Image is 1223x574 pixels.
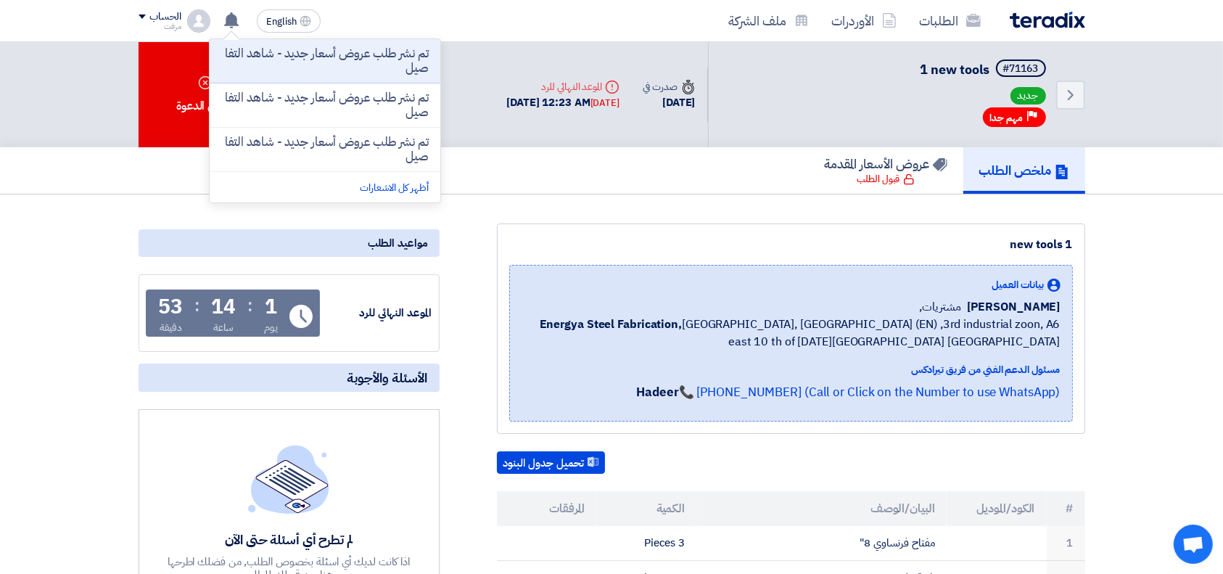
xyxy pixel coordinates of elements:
img: Teradix logo [1010,12,1085,28]
span: جديد [1010,87,1046,104]
div: [DATE] [643,94,695,111]
div: الموعد النهائي للرد [323,305,432,321]
div: [DATE] 12:23 AM [506,94,619,111]
th: # [1047,491,1085,526]
div: لم تطرح أي أسئلة حتى الآن [165,531,412,548]
span: [GEOGRAPHIC_DATA], [GEOGRAPHIC_DATA] (EN) ,3rd industrial zoon, A6 east 10 th of [DATE][GEOGRAPHI... [522,316,1061,350]
b: Energya Steel Fabrication, [540,316,682,333]
img: profile_test.png [187,9,210,33]
div: الحساب [150,11,181,23]
th: الكود/الموديل [947,491,1047,526]
td: 1 [1047,526,1085,560]
div: صدرت في [643,79,695,94]
a: ملخص الطلب [963,147,1085,194]
div: ساعة [213,320,234,335]
span: [PERSON_NAME] [967,298,1061,316]
span: مشتريات, [919,298,960,316]
div: قبول الطلب [857,172,915,186]
div: 53 [159,297,184,317]
div: [DATE] [590,96,619,110]
div: الموعد النهائي للرد [506,79,619,94]
a: الطلبات [908,4,992,38]
td: 3 Pieces [596,526,696,560]
h5: عروض الأسعار المقدمة [825,155,947,172]
div: يوم [264,320,278,335]
h5: ملخص الطلب [979,162,1069,179]
a: 📞 [PHONE_NUMBER] (Call or Click on the Number to use WhatsApp) [679,383,1061,401]
p: تم نشر طلب عروض أسعار جديد - شاهد التفاصيل [221,46,429,75]
div: : [194,292,199,319]
img: empty_state_list.svg [248,445,329,513]
div: #71163 [1003,64,1039,74]
div: 14 [211,297,236,317]
div: دقيقة [160,320,182,335]
strong: Hadeer [636,383,678,401]
th: الكمية [596,491,696,526]
div: مواعيد الطلب [139,229,440,257]
a: عروض الأسعار المقدمة قبول الطلب [809,147,963,194]
h5: 1 new tools [921,60,1049,80]
th: البيان/الوصف [696,491,947,526]
a: الأوردرات [820,4,908,38]
div: رفض الدعوة [139,42,269,147]
button: English [257,9,321,33]
p: تم نشر طلب عروض أسعار جديد - شاهد التفاصيل [221,135,429,164]
div: 1 new tools [509,236,1073,253]
a: ملف الشركة [717,4,820,38]
div: مرفت [139,22,181,30]
button: تحميل جدول البنود [497,451,605,475]
a: أظهر كل الاشعارات [361,180,429,195]
span: الأسئلة والأجوبة [347,369,428,386]
th: المرفقات [497,491,597,526]
span: مهم جدا [990,111,1024,125]
td: مفتاح فرنساوي 8" [696,526,947,560]
a: Open chat [1174,525,1213,564]
p: تم نشر طلب عروض أسعار جديد - شاهد التفاصيل [221,91,429,120]
div: 1 [265,297,277,317]
span: 1 new tools [921,60,990,79]
div: : [247,292,252,319]
div: مسئول الدعم الفني من فريق تيرادكس [522,362,1061,377]
span: بيانات العميل [992,277,1045,292]
span: English [266,17,297,27]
